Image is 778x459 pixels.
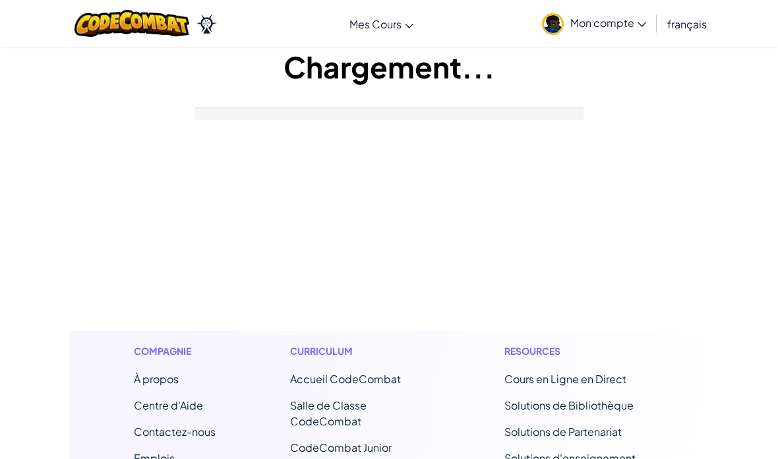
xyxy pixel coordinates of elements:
[196,14,217,34] img: Ozaria
[349,17,402,31] span: Mes Cours
[535,3,653,44] a: Mon compte
[290,398,367,428] a: Salle de Classe CodeCombat
[661,6,713,42] a: français
[290,344,431,358] h1: Curriculum
[134,344,216,358] h1: Compagnie
[504,425,622,439] a: Solutions de Partenariat
[343,6,420,42] a: Mes Cours
[542,13,564,35] img: avatar
[290,441,392,454] a: CodeCombat Junior
[504,372,626,386] a: Cours en Ligne en Direct
[134,398,203,412] a: Centre d'Aide
[504,344,645,358] h1: Resources
[504,398,634,412] a: Solutions de Bibliothèque
[290,372,401,386] span: Accueil CodeCombat
[134,425,216,439] span: Contactez-nous
[75,10,190,37] img: CodeCombat logo
[570,16,646,30] span: Mon compte
[667,17,707,31] span: français
[134,372,179,386] a: À propos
